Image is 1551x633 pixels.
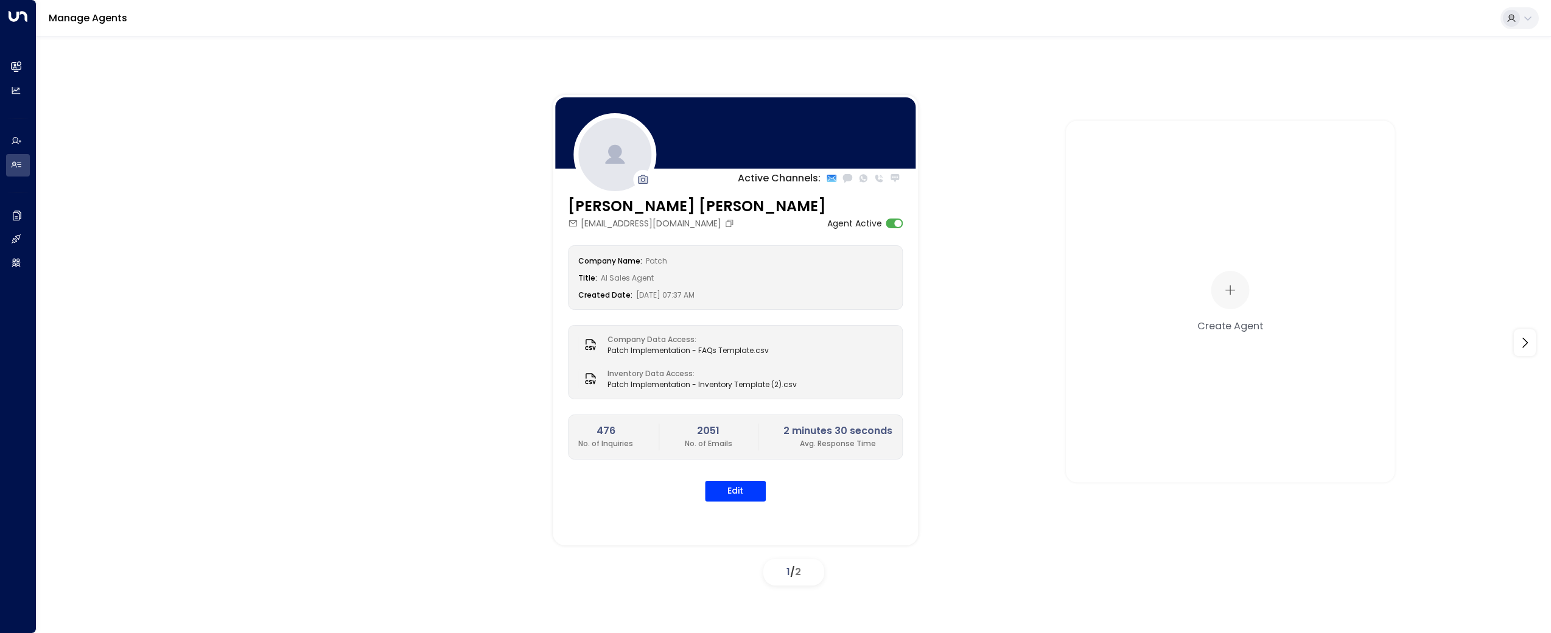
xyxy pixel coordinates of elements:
[578,290,632,300] label: Created Date:
[49,11,127,25] a: Manage Agents
[705,481,766,502] button: Edit
[786,565,790,579] span: 1
[795,565,801,579] span: 2
[607,345,769,356] span: Patch Implementation - FAQs Template.csv
[578,256,642,266] label: Company Name:
[783,438,892,449] p: Avg. Response Time
[607,368,791,379] label: Inventory Data Access:
[578,273,597,283] label: Title:
[1197,318,1263,332] div: Create Agent
[607,334,763,345] label: Company Data Access:
[636,290,695,300] span: [DATE] 07:37 AM
[646,256,667,266] span: Patch
[568,195,826,217] h3: [PERSON_NAME] [PERSON_NAME]
[685,424,732,438] h2: 2051
[568,217,826,230] div: [EMAIL_ADDRESS][DOMAIN_NAME]
[607,379,797,390] span: Patch Implementation - Inventory Template (2).csv
[738,171,821,186] p: Active Channels:
[783,424,892,438] h2: 2 minutes 30 seconds
[763,559,824,586] div: /
[578,438,633,449] p: No. of Inquiries
[724,219,737,228] button: Copy
[827,217,882,230] label: Agent Active
[578,424,633,438] h2: 476
[685,438,732,449] p: No. of Emails
[601,273,654,283] span: AI Sales Agent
